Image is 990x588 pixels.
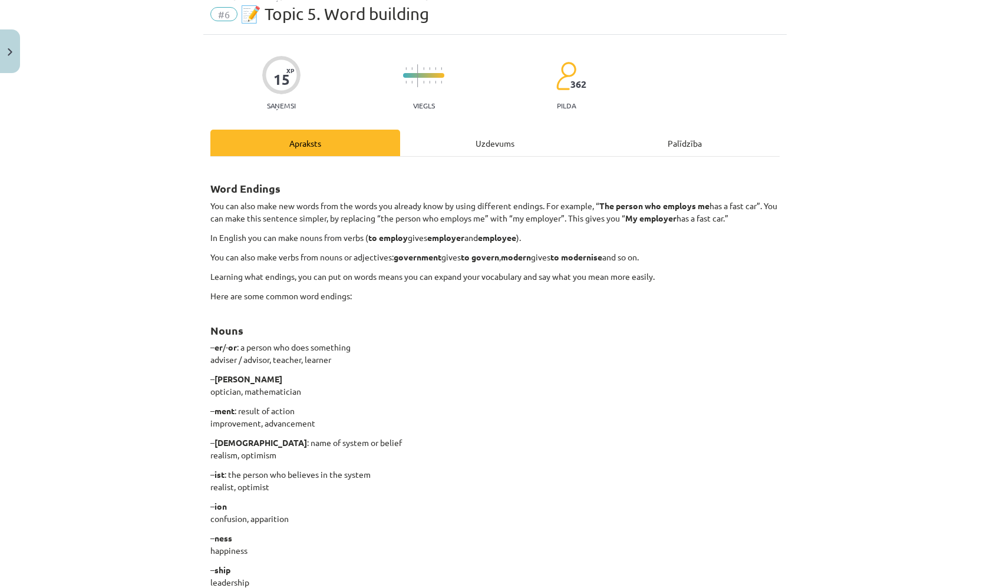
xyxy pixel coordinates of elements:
img: icon-short-line-57e1e144782c952c97e751825c79c345078a6d821885a25fce030b3d8c18986b.svg [423,81,424,84]
p: Here are some common word endings: [210,290,780,302]
p: pilda [557,101,576,110]
img: icon-long-line-d9ea69661e0d244f92f715978eff75569469978d946b2353a9bb055b3ed8787d.svg [417,64,418,87]
img: icon-close-lesson-0947bae3869378f0d4975bcd49f059093ad1ed9edebbc8119c70593378902aed.svg [8,48,12,56]
p: – : result of action improvement, advancement [210,405,780,430]
div: Uzdevums [400,130,590,156]
b: employer [427,232,464,243]
b: or [228,342,237,352]
b: ship [214,564,230,575]
img: icon-short-line-57e1e144782c952c97e751825c79c345078a6d821885a25fce030b3d8c18986b.svg [411,81,412,84]
b: ment [214,405,235,416]
p: You can also make verbs from nouns or adjectives: gives , gives and so on. [210,251,780,263]
b: to employ [368,232,408,243]
b: My employer [625,213,676,223]
p: – : the person who believes in the system realist, optimist [210,468,780,493]
b: ion [214,501,227,511]
b: to govern [461,252,499,262]
img: icon-short-line-57e1e144782c952c97e751825c79c345078a6d821885a25fce030b3d8c18986b.svg [441,67,442,70]
img: icon-short-line-57e1e144782c952c97e751825c79c345078a6d821885a25fce030b3d8c18986b.svg [429,81,430,84]
b: ist [214,469,225,480]
div: 15 [273,71,290,88]
p: You can also make new words from the words you already know by using different endings. For examp... [210,200,780,224]
div: Palīdzība [590,130,780,156]
span: 362 [570,79,586,90]
p: – optician, mathematician [210,373,780,398]
p: In English you can make nouns from verbs ( gives and ). [210,232,780,244]
img: icon-short-line-57e1e144782c952c97e751825c79c345078a6d821885a25fce030b3d8c18986b.svg [441,81,442,84]
b: Nouns [210,323,243,337]
p: – happiness [210,532,780,557]
p: – : name of system or belief realism, optimism [210,437,780,461]
p: Viegls [413,101,435,110]
img: icon-short-line-57e1e144782c952c97e751825c79c345078a6d821885a25fce030b3d8c18986b.svg [435,67,436,70]
b: er [214,342,223,352]
b: government [394,252,441,262]
div: Apraksts [210,130,400,156]
b: [PERSON_NAME] [214,374,282,384]
img: icon-short-line-57e1e144782c952c97e751825c79c345078a6d821885a25fce030b3d8c18986b.svg [435,81,436,84]
p: Learning what endings, you can put on words means you can expand your vocabulary and say what you... [210,270,780,283]
span: XP [286,67,294,74]
img: icon-short-line-57e1e144782c952c97e751825c79c345078a6d821885a25fce030b3d8c18986b.svg [423,67,424,70]
span: #6 [210,7,237,21]
b: The person who employs me [599,200,709,211]
img: icon-short-line-57e1e144782c952c97e751825c79c345078a6d821885a25fce030b3d8c18986b.svg [411,67,412,70]
strong: Word Endings [210,181,280,195]
img: icon-short-line-57e1e144782c952c97e751825c79c345078a6d821885a25fce030b3d8c18986b.svg [405,81,407,84]
p: Saņemsi [262,101,301,110]
b: modern [501,252,531,262]
img: icon-short-line-57e1e144782c952c97e751825c79c345078a6d821885a25fce030b3d8c18986b.svg [405,67,407,70]
b: [DEMOGRAPHIC_DATA] [214,437,307,448]
b: ness [214,533,232,543]
img: icon-short-line-57e1e144782c952c97e751825c79c345078a6d821885a25fce030b3d8c18986b.svg [429,67,430,70]
span: 📝 Topic 5. Word building [240,4,429,24]
img: students-c634bb4e5e11cddfef0936a35e636f08e4e9abd3cc4e673bd6f9a4125e45ecb1.svg [556,61,576,91]
b: to modernise [550,252,602,262]
p: – confusion, apparition [210,500,780,525]
b: employee [478,232,516,243]
p: – /- : a person who does something adviser / advisor, teacher, learner [210,341,780,366]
